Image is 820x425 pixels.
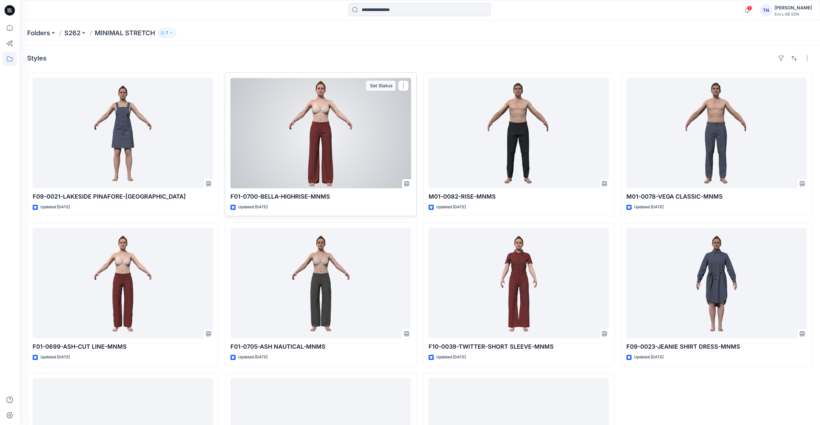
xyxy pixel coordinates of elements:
[626,342,807,351] p: F09-0023-JEANIE SHIRT DRESS-MNMS
[429,342,609,351] p: F10-0039-TWITTER-SHORT SLEEVE-MNMS
[166,29,168,37] p: 7
[626,78,807,188] a: M01-0078-VEGA CLASSIC-MNMS
[774,4,812,12] div: [PERSON_NAME]
[238,354,268,361] p: Updated [DATE]
[33,192,213,201] p: F09-0021-LAKESIDE PINAFORE-[GEOGRAPHIC_DATA]
[230,342,411,351] p: F01-0705-ASH NAUTICAL-MNMS
[626,228,807,338] a: F09-0023-JEANIE SHIRT DRESS-MNMS
[230,228,411,338] a: F01-0705-ASH NAUTICAL-MNMS
[33,342,213,351] p: F01-0699-ASH-CUT LINE-MNMS
[747,5,752,11] span: 1
[95,28,155,38] p: MINIMAL STRETCH
[436,354,466,361] p: Updated [DATE]
[230,78,411,188] a: F01-0700-BELLA-HIGHRISE-MNMS
[774,12,812,16] div: Evo LAB SGN
[429,228,609,338] a: F10-0039-TWITTER-SHORT SLEEVE-MNMS
[33,78,213,188] a: F09-0021-LAKESIDE PINAFORE-MNMS
[429,192,609,201] p: M01-0082-RISE-MNMS
[64,28,80,38] a: S262
[436,204,466,211] p: Updated [DATE]
[626,192,807,201] p: M01-0078-VEGA CLASSIC-MNMS
[40,204,70,211] p: Updated [DATE]
[33,228,213,338] a: F01-0699-ASH-CUT LINE-MNMS
[40,354,70,361] p: Updated [DATE]
[27,54,47,62] h4: Styles
[760,5,772,16] div: TN
[429,78,609,188] a: M01-0082-RISE-MNMS
[230,192,411,201] p: F01-0700-BELLA-HIGHRISE-MNMS
[238,204,268,211] p: Updated [DATE]
[634,204,664,211] p: Updated [DATE]
[27,28,50,38] a: Folders
[158,28,176,38] button: 7
[634,354,664,361] p: Updated [DATE]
